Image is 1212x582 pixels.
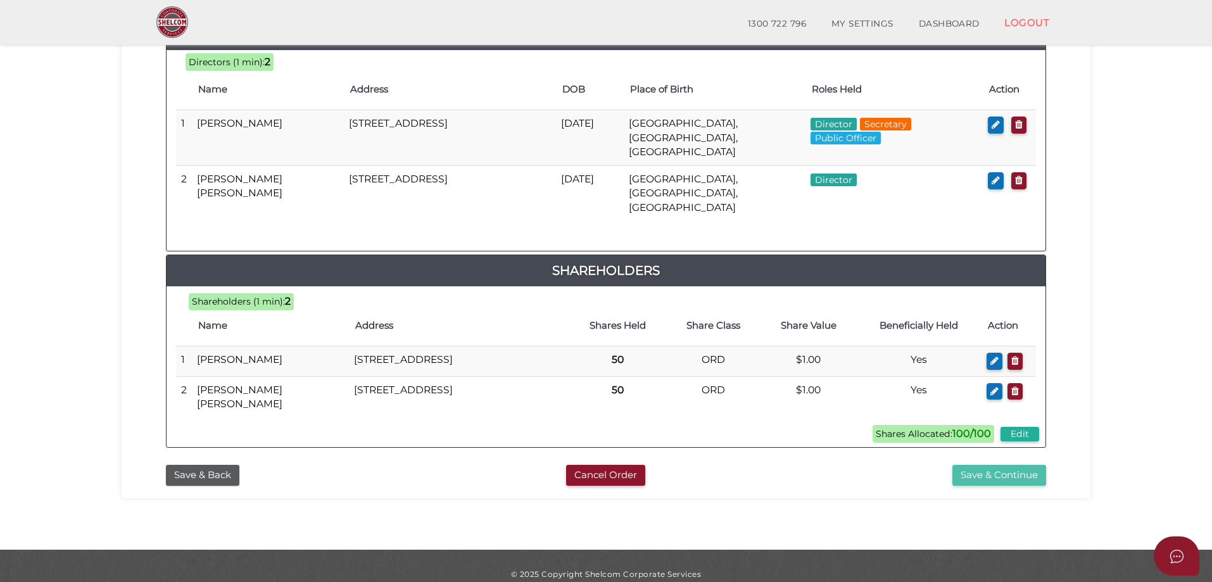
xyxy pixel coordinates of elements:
b: 50 [612,384,624,396]
td: [STREET_ADDRESS] [349,376,570,417]
button: Edit [1001,427,1039,441]
td: [STREET_ADDRESS] [344,166,556,221]
h4: Name [198,320,343,331]
td: [DATE] [556,166,624,221]
h4: DOB [562,84,617,95]
td: $1.00 [761,376,856,417]
h4: Shares Held [576,320,659,331]
td: 2 [176,376,192,417]
button: Cancel Order [566,465,645,486]
span: Director [811,118,857,130]
td: [PERSON_NAME] [192,110,344,166]
b: 100/100 [952,427,991,440]
span: Director [811,174,857,186]
td: [GEOGRAPHIC_DATA], [GEOGRAPHIC_DATA], [GEOGRAPHIC_DATA] [624,110,805,166]
a: 1300 722 796 [735,11,819,37]
td: Yes [856,346,982,377]
td: [STREET_ADDRESS] [344,110,556,166]
span: Secretary [860,118,911,130]
h4: Address [350,84,550,95]
h4: Roles Held [812,84,976,95]
span: Public Officer [811,132,881,144]
h4: Address [355,320,564,331]
div: © 2025 Copyright Shelcom Corporate Services [131,569,1081,579]
span: Directors (1 min): [189,56,265,68]
h4: Action [989,84,1030,95]
b: 2 [265,56,270,68]
td: $1.00 [761,346,856,377]
td: [PERSON_NAME] [PERSON_NAME] [192,166,344,221]
a: Shareholders [167,260,1045,281]
button: Save & Continue [952,465,1046,486]
td: 1 [176,346,192,377]
h4: Beneficially Held [862,320,976,331]
td: ORD [666,376,761,417]
td: [PERSON_NAME] [192,346,349,377]
td: ORD [666,346,761,377]
span: Shares Allocated: [873,425,994,443]
td: Yes [856,376,982,417]
td: [STREET_ADDRESS] [349,346,570,377]
h4: Name [198,84,338,95]
h4: Share Value [767,320,850,331]
h4: Place of Birth [630,84,799,95]
button: Open asap [1154,536,1199,576]
a: DASHBOARD [906,11,992,37]
button: Save & Back [166,465,239,486]
td: [PERSON_NAME] [PERSON_NAME] [192,376,349,417]
a: MY SETTINGS [819,11,906,37]
td: 2 [176,166,192,221]
td: 1 [176,110,192,166]
a: LOGOUT [992,9,1062,35]
b: 2 [285,295,291,307]
b: 50 [612,353,624,365]
span: Shareholders (1 min): [192,296,285,307]
h4: Share Class [672,320,754,331]
h4: Action [988,320,1030,331]
td: [GEOGRAPHIC_DATA], [GEOGRAPHIC_DATA], [GEOGRAPHIC_DATA] [624,166,805,221]
td: [DATE] [556,110,624,166]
